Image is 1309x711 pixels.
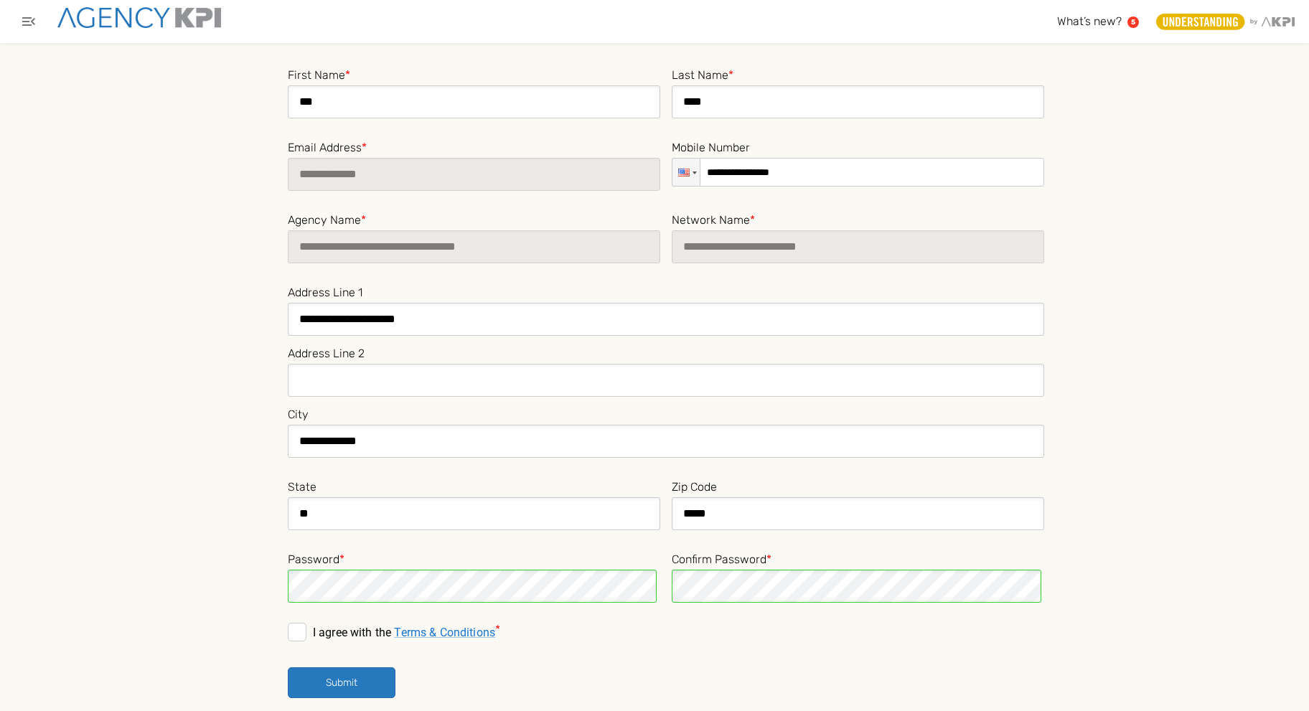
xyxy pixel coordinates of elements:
span: What’s new? [1057,14,1122,28]
img: agencykpi-logo-550x69-2d9e3fa8.png [57,7,221,28]
text: 5 [1131,18,1135,26]
label: Address Line 2 [288,342,1044,362]
div: United States: + 1 [672,159,700,186]
label: Mobile Number [672,136,1044,156]
label: Network Name [672,209,1044,229]
label: First Name [288,64,660,84]
label: Address Line 1 [288,281,1044,301]
label: Agency Name [288,209,660,229]
a: 5 [1127,17,1139,28]
label: Password [288,548,660,568]
label: Email Address [288,136,660,156]
button: Submit [288,667,395,698]
label: Last Name [672,64,1044,84]
p: I agree with the [313,626,495,639]
a: Terms & Conditions [394,626,495,639]
label: Zip Code [672,476,1044,496]
label: City [288,403,1044,423]
label: Confirm Password [672,548,1044,568]
label: State [288,476,660,496]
